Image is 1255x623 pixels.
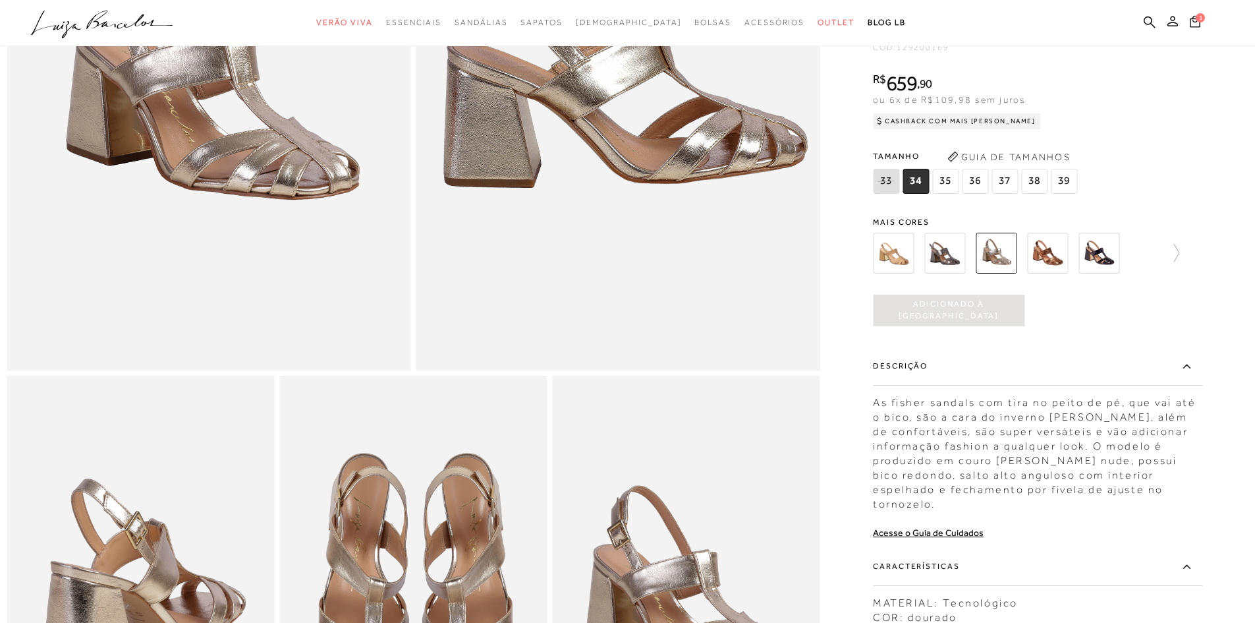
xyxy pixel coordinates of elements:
[976,233,1017,274] img: Sandália salto alto fisher dourado
[455,11,507,35] a: categoryNavScreenReaderText
[962,169,988,194] span: 36
[316,11,373,35] a: categoryNavScreenReaderText
[903,169,929,194] span: 34
[873,389,1202,512] div: As fisher sandals com tira no peito de pé, que vai até o bico, são a cara do inverno [PERSON_NAME...
[1021,169,1047,194] span: 38
[744,11,804,35] a: categoryNavScreenReaderText
[386,18,441,27] span: Essenciais
[873,299,1024,322] span: Adicionado à [GEOGRAPHIC_DATA]
[917,78,932,90] i: ,
[873,113,1041,129] div: Cashback com Mais [PERSON_NAME]
[386,11,441,35] a: categoryNavScreenReaderText
[316,18,373,27] span: Verão Viva
[873,548,1202,586] label: Características
[873,295,1024,326] button: Adicionado à [GEOGRAPHIC_DATA]
[897,43,949,52] span: 129200169
[1027,233,1068,274] img: SANDÁLIA SALTO ALTO METALIZADO BRONZE
[868,18,906,27] span: BLOG LB
[873,73,886,85] i: R$
[932,169,959,194] span: 35
[520,11,562,35] a: categoryNavScreenReaderText
[694,11,731,35] a: categoryNavScreenReaderText
[818,18,854,27] span: Outlet
[924,233,965,274] img: SANDÁLIA SALTO ALTO FISHER CHUMBO
[520,18,562,27] span: Sapatos
[873,44,1136,51] div: CÓD:
[943,146,1074,167] button: Guia de Tamanhos
[873,527,984,538] a: Acesse o Guia de Cuidados
[455,18,507,27] span: Sandálias
[744,18,804,27] span: Acessórios
[873,146,1080,166] span: Tamanho
[991,169,1018,194] span: 37
[873,347,1202,386] label: Descrição
[694,18,731,27] span: Bolsas
[576,18,682,27] span: [DEMOGRAPHIC_DATA]
[1078,233,1119,274] img: SANDÁLIA SALTO ALTO VERNIZ PRETO
[1051,169,1077,194] span: 39
[1196,13,1205,22] span: 1
[886,71,917,95] span: 659
[873,169,899,194] span: 33
[1186,15,1204,32] button: 1
[920,76,932,90] span: 90
[873,233,914,274] img: SANDÁLIA SALTO ALTO FISHER AMARULA
[818,11,854,35] a: categoryNavScreenReaderText
[868,11,906,35] a: BLOG LB
[873,218,1202,226] span: Mais cores
[576,11,682,35] a: noSubCategoriesText
[873,94,1025,105] span: ou 6x de R$109,98 sem juros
